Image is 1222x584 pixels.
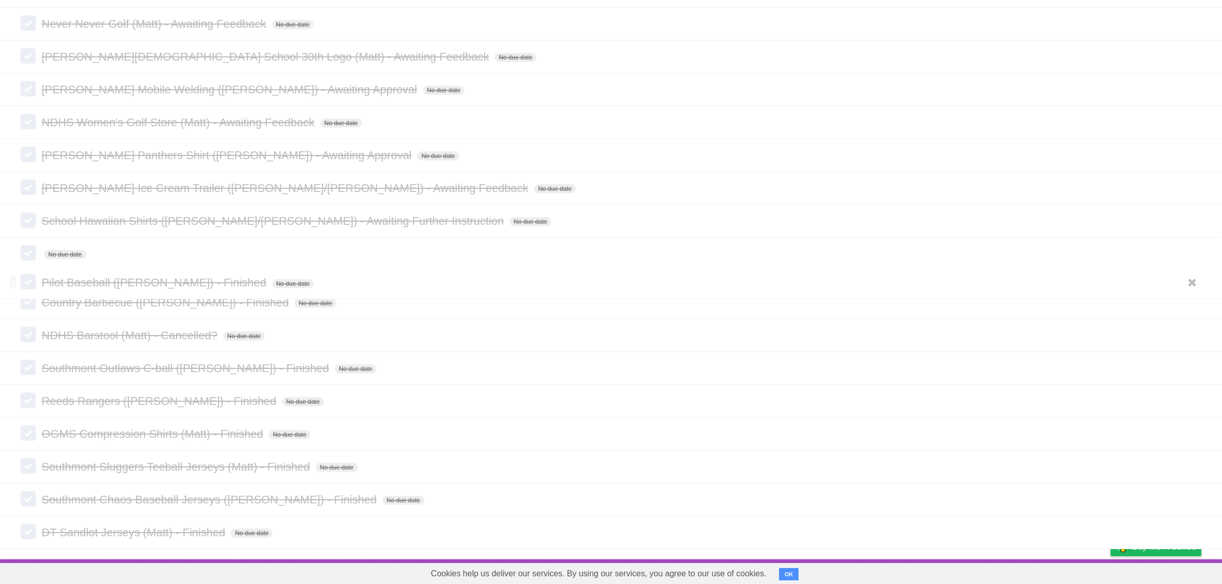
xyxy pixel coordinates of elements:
label: Done [21,393,36,408]
label: Done [21,180,36,195]
label: Done [21,212,36,228]
span: NDHS Women's Golf Store (Matt) - Awaiting Feedback [42,116,317,129]
a: Privacy [1097,562,1124,581]
span: No due date [335,364,376,374]
span: NDHS Barstool (Matt) - Cancelled? [42,329,220,342]
span: No due date [534,184,576,193]
label: Done [21,327,36,342]
span: No due date [382,496,424,505]
span: Pilot Baseball ([PERSON_NAME]) - Finished [42,276,269,289]
span: Buy me a coffee [1132,538,1196,556]
span: No due date [272,20,314,29]
label: Done [21,491,36,507]
span: Reeds Rangers ([PERSON_NAME]) - Finished [42,395,279,407]
span: No due date [495,53,536,62]
span: School Hawaiian Shirts ([PERSON_NAME]/[PERSON_NAME]) - Awaiting Further Instruction [42,215,507,227]
label: Done [21,458,36,474]
label: Done [21,360,36,375]
span: No due date [316,463,357,472]
span: No due date [231,529,273,538]
label: Done [21,524,36,539]
span: DT Sandlot Jerseys (Matt) - Finished [42,526,228,539]
span: Southmont Chaos Baseball Jerseys ([PERSON_NAME]) - Finished [42,493,379,506]
button: OK [779,568,799,580]
a: About [974,562,996,581]
span: No due date [510,217,551,226]
span: No due date [423,86,464,95]
span: [PERSON_NAME] Mobile Welding ([PERSON_NAME]) - Awaiting Approval [42,83,420,96]
span: No due date [295,299,336,308]
label: Done [21,147,36,162]
span: [PERSON_NAME] Ice Cream Trailer ([PERSON_NAME]/[PERSON_NAME]) - Awaiting Feedback [42,182,531,194]
span: No due date [417,151,459,161]
span: No due date [44,250,86,259]
label: Done [21,48,36,64]
a: Developers [1008,562,1050,581]
span: [PERSON_NAME] Panthers Shirt ([PERSON_NAME]) - Awaiting Approval [42,149,414,162]
a: Terms [1062,562,1085,581]
span: No due date [320,119,362,128]
label: Done [21,274,36,289]
span: Southmont Outlaws C-ball ([PERSON_NAME]) - Finished [42,362,332,375]
label: Done [21,425,36,441]
label: Done [21,294,36,309]
a: Suggest a feature [1137,562,1201,581]
span: Cookies help us deliver our services. By using our services, you agree to our use of cookies. [421,563,777,584]
label: Done [21,15,36,31]
span: Southmont Sluggers Teeball Jerseys (Matt) - Finished [42,460,313,473]
span: Never Never Golf (Matt) - Awaiting Feedback [42,17,268,30]
label: Done [21,114,36,129]
span: No due date [282,397,324,406]
span: OGMS Compression Shirts (Matt) - Finished [42,427,266,440]
span: No due date [223,332,265,341]
label: Done [21,81,36,96]
label: Done [21,245,36,261]
span: Country Barbecue ([PERSON_NAME]) - Finished [42,296,292,309]
span: No due date [269,430,311,439]
span: [PERSON_NAME][DEMOGRAPHIC_DATA] School 30th Logo (Matt) - Awaiting Feedback [42,50,492,63]
span: No due date [272,279,314,288]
